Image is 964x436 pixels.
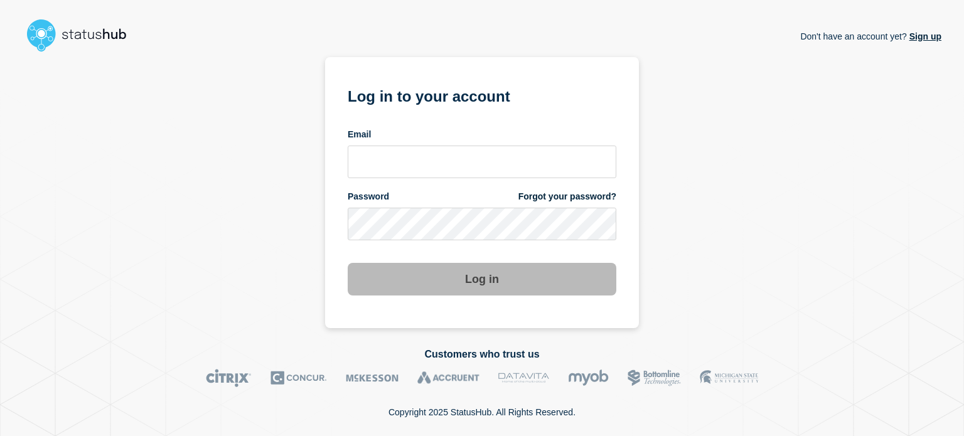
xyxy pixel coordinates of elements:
img: Bottomline logo [628,369,681,387]
span: Password [348,191,389,203]
button: Log in [348,263,616,295]
a: Forgot your password? [518,191,616,203]
h2: Customers who trust us [23,349,941,360]
img: StatusHub logo [23,15,142,55]
h1: Log in to your account [348,83,616,107]
img: Citrix logo [206,369,252,387]
img: Accruent logo [417,369,479,387]
input: password input [348,208,616,240]
span: Email [348,129,371,141]
p: Don't have an account yet? [800,21,941,51]
img: MSU logo [700,369,758,387]
img: myob logo [568,369,609,387]
img: DataVita logo [498,369,549,387]
input: email input [348,146,616,178]
p: Copyright 2025 StatusHub. All Rights Reserved. [388,407,576,417]
a: Sign up [907,31,941,41]
img: McKesson logo [346,369,399,387]
img: Concur logo [270,369,327,387]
